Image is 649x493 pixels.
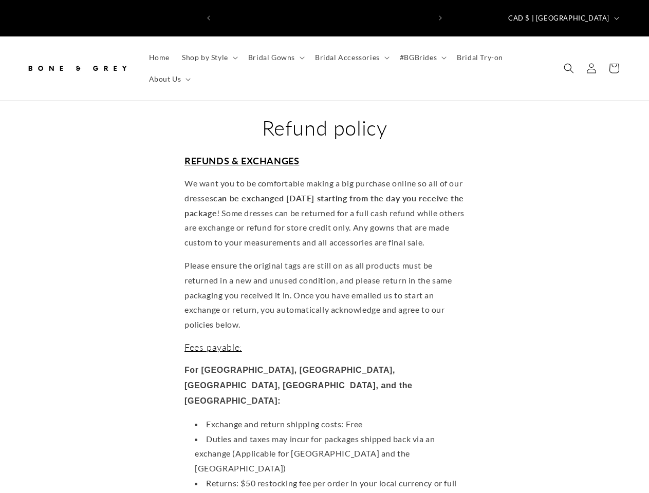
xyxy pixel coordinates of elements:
a: Bone and Grey Bridal [22,53,133,83]
a: Home [143,47,176,68]
summary: Bridal Accessories [309,47,394,68]
span: #BGBrides [400,53,437,62]
summary: Bridal Gowns [242,47,309,68]
button: CAD $ | [GEOGRAPHIC_DATA] [502,8,623,28]
span: Bridal Accessories [315,53,380,62]
h1: Refund policy [184,115,465,141]
li: Exchange and return shipping costs: Free [195,417,465,432]
button: Next announcement [429,8,452,28]
span: Shop by Style [182,53,228,62]
span: Bridal Gowns [248,53,295,62]
summary: Search [558,57,580,80]
li: Duties and taxes may incur for packages shipped back via an exchange (Applicable for [GEOGRAPHIC_... [195,432,465,476]
a: Bridal Try-on [451,47,509,68]
summary: #BGBrides [394,47,451,68]
button: Previous announcement [197,8,220,28]
span: About Us [149,74,181,84]
span: Home [149,53,170,62]
summary: About Us [143,68,195,90]
span: REFUNDS & EXCHANGES [184,155,299,166]
p: We want you to be comfortable making a big purchase online so all of our dresses ! Some dresses c... [184,176,465,250]
p: Please ensure the original tags are still on as all products must be returned in a new and unused... [184,258,465,332]
strong: can be exchanged [DATE] starting from the day you receive the package [184,193,464,218]
span: Fees payable: [184,342,242,353]
span: CAD $ | [GEOGRAPHIC_DATA] [508,13,609,24]
span: Bridal Try-on [457,53,503,62]
img: Bone and Grey Bridal [26,57,128,80]
strong: For [GEOGRAPHIC_DATA], [GEOGRAPHIC_DATA], [GEOGRAPHIC_DATA], [GEOGRAPHIC_DATA], and the [GEOGRAPH... [184,366,413,405]
summary: Shop by Style [176,47,242,68]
